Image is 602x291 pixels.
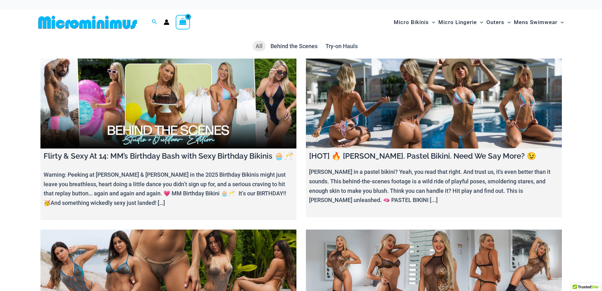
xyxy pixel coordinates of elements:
[485,13,512,32] a: OutersMenu ToggleMenu Toggle
[392,13,437,32] a: Micro BikinisMenu ToggleMenu Toggle
[504,14,511,30] span: Menu Toggle
[391,12,567,33] nav: Site Navigation
[557,14,564,30] span: Menu Toggle
[44,170,293,208] p: Warning: Peeking at [PERSON_NAME] & [PERSON_NAME] in the 2025 Birthday Bikinis might just leave y...
[164,19,169,25] a: Account icon link
[486,14,504,30] span: Outers
[152,18,157,26] a: Search icon link
[477,14,483,30] span: Menu Toggle
[512,13,565,32] a: Mens SwimwearMenu ToggleMenu Toggle
[437,13,485,32] a: Micro LingerieMenu ToggleMenu Toggle
[271,43,318,49] span: Behind the Scenes
[176,15,190,29] a: View Shopping Cart, empty
[438,14,477,30] span: Micro Lingerie
[429,14,435,30] span: Menu Toggle
[44,152,293,161] h4: Flirty & Sexy At 14: MM’s Birthday Bash with Sexy Birthday Bikinis 🧁🥂
[394,14,429,30] span: Micro Bikinis
[256,43,263,49] span: All
[309,152,559,161] h4: [HOT] 🔥 [PERSON_NAME]. Pastel Bikini. Need We Say More? 😉
[309,167,559,205] p: [PERSON_NAME] in a pastel bikini? Yeah, you read that right. And trust us, it's even better than ...
[40,59,296,149] a: Flirty & Sexy At 14: MM’s Birthday Bash with Sexy Birthday Bikinis 🧁🥂
[36,15,140,29] img: MM SHOP LOGO FLAT
[306,59,562,149] a: [HOT] 🔥 Olivia. Pastel Bikini. Need We Say More? 😉
[325,43,358,49] span: Try-on Hauls
[514,14,557,30] span: Mens Swimwear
